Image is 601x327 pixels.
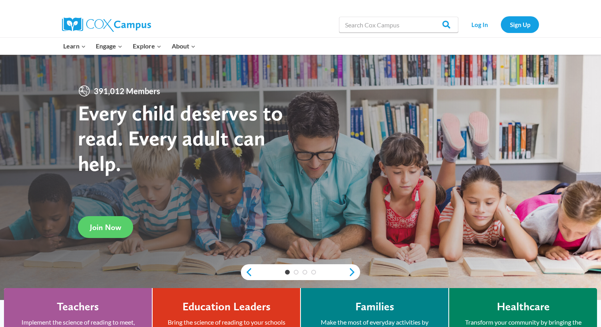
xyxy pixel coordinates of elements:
a: previous [241,267,253,277]
span: Join Now [90,223,121,232]
a: Join Now [78,216,133,238]
div: content slider buttons [241,264,360,280]
span: Learn [63,41,86,51]
a: 1 [285,270,290,275]
a: 4 [311,270,316,275]
span: Engage [96,41,122,51]
h4: Healthcare [497,300,550,313]
a: next [348,267,360,277]
a: Sign Up [501,16,539,33]
span: Explore [133,41,161,51]
nav: Primary Navigation [58,38,200,54]
strong: Every child deserves to read. Every adult can help. [78,100,283,176]
a: 2 [294,270,299,275]
nav: Secondary Navigation [462,16,539,33]
input: Search Cox Campus [339,17,458,33]
h4: Education Leaders [182,300,271,313]
a: Log In [462,16,497,33]
a: 3 [302,270,307,275]
h4: Teachers [57,300,99,313]
h4: Families [355,300,394,313]
span: 391,012 Members [91,85,163,97]
img: Cox Campus [62,17,151,32]
span: About [172,41,196,51]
